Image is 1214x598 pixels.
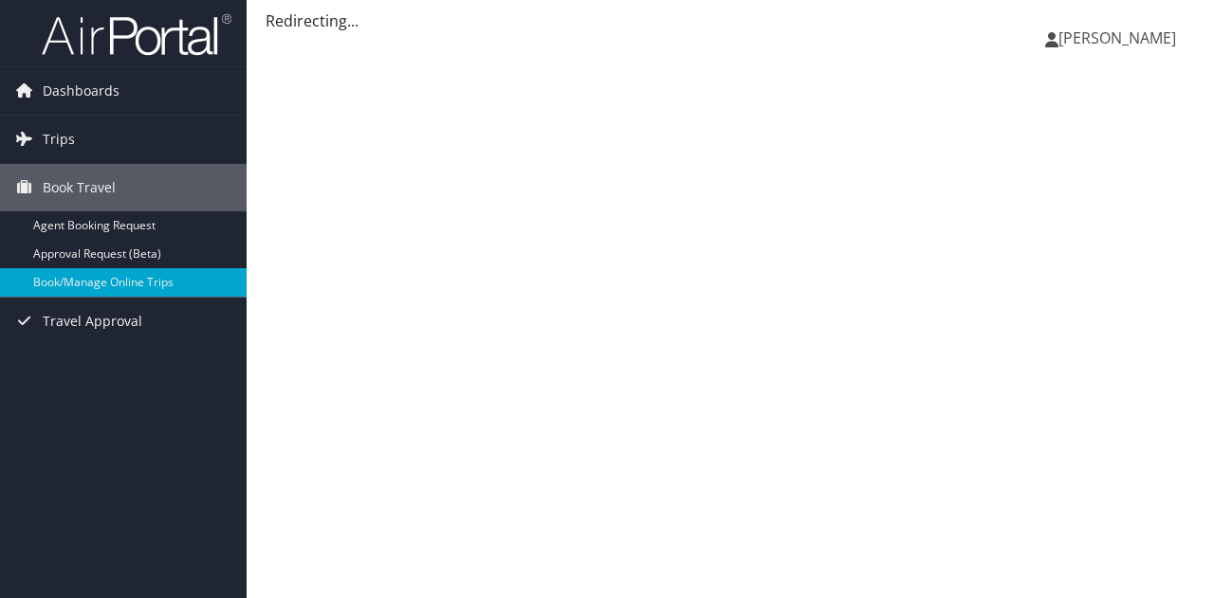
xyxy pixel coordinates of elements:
div: Redirecting... [266,9,1195,32]
span: [PERSON_NAME] [1058,27,1176,48]
span: Trips [43,116,75,163]
a: [PERSON_NAME] [1045,9,1195,66]
span: Travel Approval [43,298,142,345]
span: Dashboards [43,67,120,115]
span: Book Travel [43,164,116,211]
img: airportal-logo.png [42,12,231,57]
